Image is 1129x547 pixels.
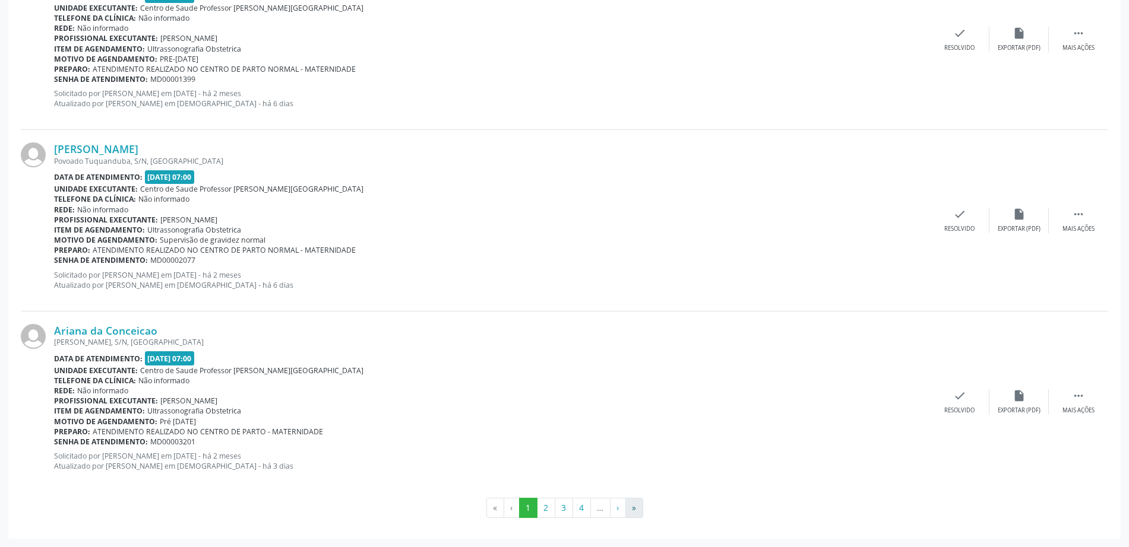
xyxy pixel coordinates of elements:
[1062,225,1095,233] div: Mais ações
[1013,389,1026,402] i: insert_drive_file
[1072,208,1085,221] i: 
[54,270,930,290] p: Solicitado por [PERSON_NAME] em [DATE] - há 2 meses Atualizado por [PERSON_NAME] em [DEMOGRAPHIC_...
[625,498,643,518] button: Go to last page
[93,64,356,74] span: ATENDIMENTO REALIZADO NO CENTRO DE PARTO NORMAL - MATERNIDADE
[160,396,217,406] span: [PERSON_NAME]
[54,44,145,54] b: Item de agendamento:
[147,225,241,235] span: Ultrassonografia Obstetrica
[77,386,128,396] span: Não informado
[147,406,241,416] span: Ultrassonografia Obstetrica
[54,255,148,265] b: Senha de atendimento:
[160,215,217,225] span: [PERSON_NAME]
[93,245,356,255] span: ATENDIMENTO REALIZADO NO CENTRO DE PARTO NORMAL - MATERNIDADE
[77,205,128,215] span: Não informado
[54,142,138,155] a: [PERSON_NAME]
[54,427,90,437] b: Preparo:
[537,498,555,518] button: Go to page 2
[998,406,1041,415] div: Exportar (PDF)
[138,194,189,204] span: Não informado
[160,54,198,64] span: PRE-[DATE]
[944,225,975,233] div: Resolvido
[998,44,1041,52] div: Exportar (PDF)
[54,215,158,225] b: Profissional executante:
[54,354,143,364] b: Data de atendimento:
[1013,208,1026,221] i: insert_drive_file
[1072,27,1085,40] i: 
[54,13,136,23] b: Telefone da clínica:
[1013,27,1026,40] i: insert_drive_file
[54,324,157,337] a: Ariana da Conceicao
[21,142,46,167] img: img
[140,365,363,376] span: Centro de Saude Professor [PERSON_NAME][GEOGRAPHIC_DATA]
[93,427,323,437] span: ATENDIMENTO REALIZADO NO CENTRO DE PARTO - MATERNIDADE
[21,498,1108,518] ul: Pagination
[54,74,148,84] b: Senha de atendimento:
[54,225,145,235] b: Item de agendamento:
[54,54,157,64] b: Motivo de agendamento:
[944,44,975,52] div: Resolvido
[160,235,265,245] span: Supervisão de gravidez normal
[138,13,189,23] span: Não informado
[519,498,537,518] button: Go to page 1
[150,437,195,447] span: MD00003201
[1062,44,1095,52] div: Mais ações
[54,437,148,447] b: Senha de atendimento:
[54,205,75,215] b: Rede:
[54,88,930,109] p: Solicitado por [PERSON_NAME] em [DATE] - há 2 meses Atualizado por [PERSON_NAME] em [DEMOGRAPHIC_...
[54,451,930,471] p: Solicitado por [PERSON_NAME] em [DATE] - há 2 meses Atualizado por [PERSON_NAME] em [DEMOGRAPHIC_...
[54,337,930,347] div: [PERSON_NAME], S/N, [GEOGRAPHIC_DATA]
[54,386,75,396] b: Rede:
[138,376,189,386] span: Não informado
[54,3,138,13] b: Unidade executante:
[944,406,975,415] div: Resolvido
[54,172,143,182] b: Data de atendimento:
[953,208,966,221] i: check
[54,33,158,43] b: Profissional executante:
[147,44,241,54] span: Ultrassonografia Obstetrica
[140,3,363,13] span: Centro de Saude Professor [PERSON_NAME][GEOGRAPHIC_DATA]
[1062,406,1095,415] div: Mais ações
[573,498,591,518] button: Go to page 4
[160,33,217,43] span: [PERSON_NAME]
[998,225,1041,233] div: Exportar (PDF)
[150,255,195,265] span: MD00002077
[54,396,158,406] b: Profissional executante:
[953,27,966,40] i: check
[54,184,138,194] b: Unidade executante:
[54,365,138,376] b: Unidade executante:
[77,23,128,33] span: Não informado
[145,351,195,365] span: [DATE] 07:00
[145,170,195,184] span: [DATE] 07:00
[54,194,136,204] b: Telefone da clínica:
[21,324,46,349] img: img
[54,23,75,33] b: Rede:
[555,498,573,518] button: Go to page 3
[610,498,626,518] button: Go to next page
[54,376,136,386] b: Telefone da clínica:
[953,389,966,402] i: check
[140,184,363,194] span: Centro de Saude Professor [PERSON_NAME][GEOGRAPHIC_DATA]
[54,156,930,166] div: Povoado Tuquanduba, S/N, [GEOGRAPHIC_DATA]
[54,245,90,255] b: Preparo:
[54,235,157,245] b: Motivo de agendamento:
[54,416,157,427] b: Motivo de agendamento:
[54,406,145,416] b: Item de agendamento:
[1072,389,1085,402] i: 
[160,416,196,427] span: Pré [DATE]
[54,64,90,74] b: Preparo:
[150,74,195,84] span: MD00001399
